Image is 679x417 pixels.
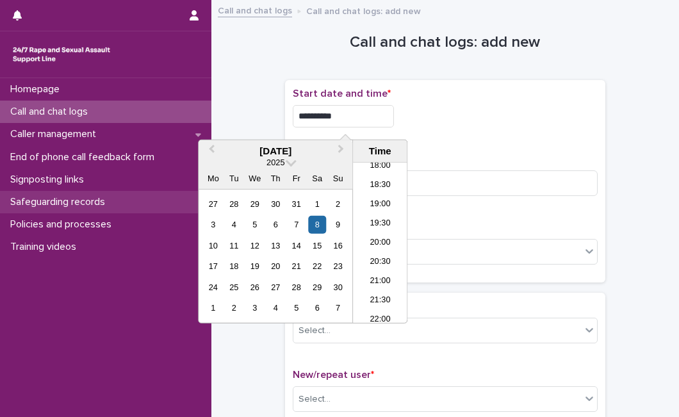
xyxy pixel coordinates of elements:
[267,279,284,296] div: Choose Thursday, 27 November 2025
[225,237,243,254] div: Choose Tuesday, 11 November 2025
[309,195,326,213] div: Choose Saturday, 1 November 2025
[204,170,222,187] div: Mo
[5,218,122,231] p: Policies and processes
[329,299,347,316] div: Choose Sunday, 7 December 2025
[288,299,305,316] div: Choose Friday, 5 December 2025
[5,83,70,95] p: Homepage
[288,195,305,213] div: Choose Friday, 31 October 2025
[299,324,331,338] div: Select...
[203,193,348,318] div: month 2025-11
[225,279,243,296] div: Choose Tuesday, 25 November 2025
[225,195,243,213] div: Choose Tuesday, 28 October 2025
[288,258,305,275] div: Choose Friday, 21 November 2025
[267,258,284,275] div: Choose Thursday, 20 November 2025
[204,216,222,233] div: Choose Monday, 3 November 2025
[199,145,352,157] div: [DATE]
[353,272,407,291] li: 21:00
[353,195,407,215] li: 19:00
[288,216,305,233] div: Choose Friday, 7 November 2025
[353,253,407,272] li: 20:30
[353,311,407,330] li: 22:00
[267,237,284,254] div: Choose Thursday, 13 November 2025
[204,279,222,296] div: Choose Monday, 24 November 2025
[5,151,165,163] p: End of phone call feedback form
[225,216,243,233] div: Choose Tuesday, 4 November 2025
[288,237,305,254] div: Choose Friday, 14 November 2025
[285,33,605,52] h1: Call and chat logs: add new
[309,299,326,316] div: Choose Saturday, 6 December 2025
[10,42,113,67] img: rhQMoQhaT3yELyF149Cw
[332,142,352,162] button: Next Month
[5,241,86,253] p: Training videos
[356,145,404,157] div: Time
[5,196,115,208] p: Safeguarding records
[353,157,407,176] li: 18:00
[225,170,243,187] div: Tu
[5,128,106,140] p: Caller management
[246,279,263,296] div: Choose Wednesday, 26 November 2025
[309,170,326,187] div: Sa
[246,195,263,213] div: Choose Wednesday, 29 October 2025
[225,258,243,275] div: Choose Tuesday, 18 November 2025
[353,234,407,253] li: 20:00
[204,258,222,275] div: Choose Monday, 17 November 2025
[246,170,263,187] div: We
[329,216,347,233] div: Choose Sunday, 9 November 2025
[266,158,284,167] span: 2025
[293,370,374,380] span: New/repeat user
[204,237,222,254] div: Choose Monday, 10 November 2025
[329,195,347,213] div: Choose Sunday, 2 November 2025
[353,215,407,234] li: 19:30
[246,258,263,275] div: Choose Wednesday, 19 November 2025
[288,279,305,296] div: Choose Friday, 28 November 2025
[204,195,222,213] div: Choose Monday, 27 October 2025
[267,170,284,187] div: Th
[204,299,222,316] div: Choose Monday, 1 December 2025
[5,106,98,118] p: Call and chat logs
[309,237,326,254] div: Choose Saturday, 15 November 2025
[329,258,347,275] div: Choose Sunday, 23 November 2025
[329,237,347,254] div: Choose Sunday, 16 November 2025
[353,291,407,311] li: 21:30
[267,216,284,233] div: Choose Thursday, 6 November 2025
[299,393,331,406] div: Select...
[293,88,391,99] span: Start date and time
[288,170,305,187] div: Fr
[306,3,421,17] p: Call and chat logs: add new
[246,299,263,316] div: Choose Wednesday, 3 December 2025
[329,279,347,296] div: Choose Sunday, 30 November 2025
[309,258,326,275] div: Choose Saturday, 22 November 2025
[267,299,284,316] div: Choose Thursday, 4 December 2025
[225,299,243,316] div: Choose Tuesday, 2 December 2025
[246,216,263,233] div: Choose Wednesday, 5 November 2025
[329,170,347,187] div: Su
[353,176,407,195] li: 18:30
[246,237,263,254] div: Choose Wednesday, 12 November 2025
[218,3,292,17] a: Call and chat logs
[267,195,284,213] div: Choose Thursday, 30 October 2025
[5,174,94,186] p: Signposting links
[200,142,220,162] button: Previous Month
[309,279,326,296] div: Choose Saturday, 29 November 2025
[309,216,326,233] div: Choose Saturday, 8 November 2025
